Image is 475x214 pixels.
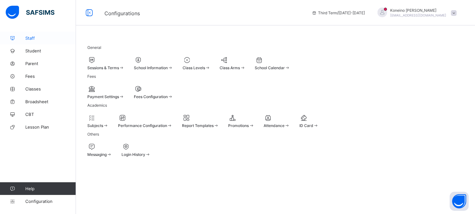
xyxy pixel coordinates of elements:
[134,65,168,70] span: School Information
[87,152,107,157] span: Messaging
[87,123,103,128] span: Subjects
[104,10,140,17] span: Configurations
[87,45,101,50] span: General
[264,123,284,128] span: Attendance
[25,48,76,53] span: Student
[228,123,249,128] span: Promotions
[134,56,173,70] div: School Information
[390,8,446,13] span: Koneino [PERSON_NAME]
[255,56,290,70] div: School Calendar
[220,65,240,70] span: Class Arms
[264,114,290,128] div: Attendance
[118,123,167,128] span: Performance Configuration
[25,112,76,117] span: CBT
[122,143,151,157] div: Login History
[228,114,254,128] div: Promotions
[25,74,76,79] span: Fees
[183,56,210,70] div: Class Levels
[255,65,285,70] span: School Calendar
[182,114,219,128] div: Report Templates
[25,186,76,191] span: Help
[299,114,319,128] div: ID Card
[220,56,245,70] div: Class Arms
[183,65,205,70] span: Class Levels
[312,10,365,15] span: session/term information
[371,8,460,18] div: Koneino Griffith
[25,86,76,91] span: Classes
[122,152,145,157] span: Login History
[118,114,172,128] div: Performance Configuration
[87,74,96,79] span: Fees
[390,13,446,17] span: [EMAIL_ADDRESS][DOMAIN_NAME]
[299,123,313,128] span: ID Card
[134,85,173,99] div: Fees Configuration
[134,94,168,99] span: Fees Configuration
[25,61,76,66] span: Parent
[87,65,119,70] span: Sessions & Terms
[25,199,76,204] span: Configuration
[87,85,124,99] div: Payment Settings
[87,143,112,157] div: Messaging
[450,192,469,211] button: Open asap
[87,94,119,99] span: Payment Settings
[25,99,76,104] span: Broadsheet
[87,132,99,137] span: Others
[25,36,76,41] span: Staff
[182,123,214,128] span: Report Templates
[25,124,76,130] span: Lesson Plan
[87,114,109,128] div: Subjects
[87,103,107,108] span: Academics
[87,56,124,70] div: Sessions & Terms
[6,6,54,19] img: safsims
